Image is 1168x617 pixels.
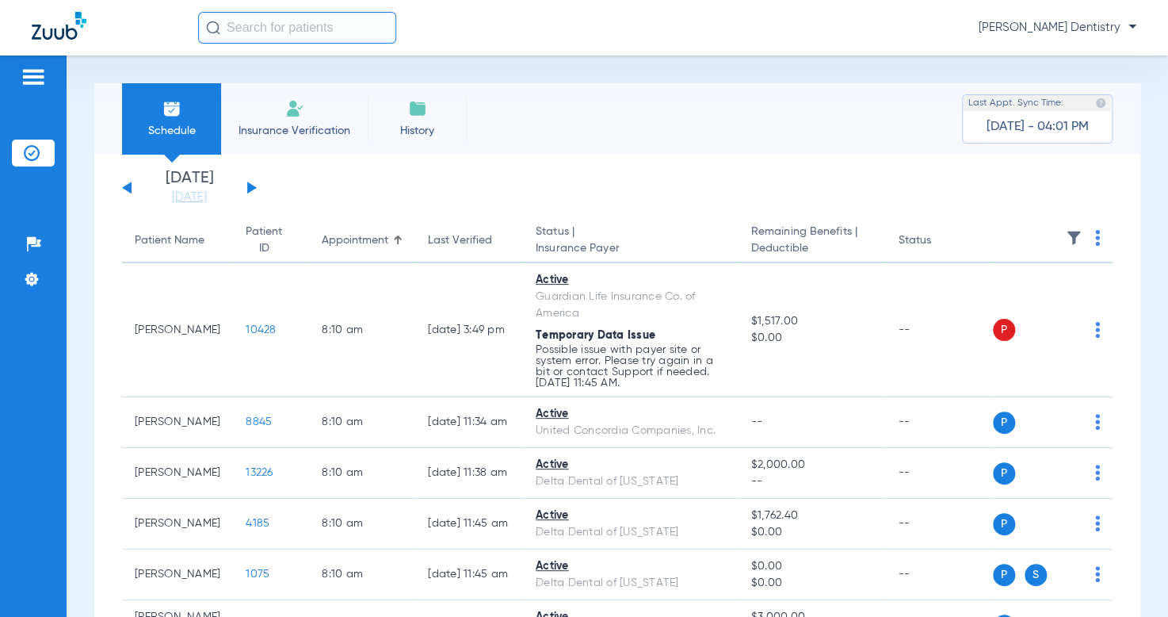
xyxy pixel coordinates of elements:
td: [DATE] 11:45 AM [415,499,523,550]
td: -- [886,397,993,448]
img: x.svg [1059,465,1075,481]
span: Deductible [751,240,873,257]
img: group-dot-blue.svg [1095,515,1100,531]
span: P [993,564,1015,586]
div: Delta Dental of [US_STATE] [536,575,726,592]
span: -- [751,473,873,490]
div: Guardian Life Insurance Co. of America [536,289,726,322]
div: Active [536,457,726,473]
td: 8:10 AM [309,448,415,499]
span: 10428 [246,324,276,335]
span: Insurance Verification [233,123,356,139]
img: Manual Insurance Verification [285,99,304,118]
iframe: Chat Widget [1089,541,1168,617]
td: -- [886,448,993,499]
td: 8:10 AM [309,550,415,600]
td: [DATE] 3:49 PM [415,263,523,397]
td: [PERSON_NAME] [122,397,233,448]
img: Schedule [162,99,181,118]
td: -- [886,499,993,550]
img: filter.svg [1066,230,1082,246]
input: Search for patients [198,12,396,44]
span: $0.00 [751,330,873,347]
td: 8:10 AM [309,397,415,448]
td: [PERSON_NAME] [122,263,233,397]
img: group-dot-blue.svg [1095,465,1100,481]
p: Possible issue with payer site or system error. Please try again in a bit or contact Support if n... [536,344,726,389]
img: History [408,99,427,118]
th: Remaining Benefits | [739,219,886,263]
div: Patient ID [246,224,296,257]
td: [PERSON_NAME] [122,448,233,499]
span: 4185 [246,518,269,529]
span: [DATE] - 04:01 PM [987,119,1089,135]
img: group-dot-blue.svg [1095,322,1100,338]
td: [DATE] 11:34 AM [415,397,523,448]
img: group-dot-blue.svg [1095,230,1100,246]
span: $2,000.00 [751,457,873,473]
a: [DATE] [142,190,237,205]
img: x.svg [1059,414,1075,430]
span: P [993,412,1015,434]
div: Last Verified [428,232,510,249]
div: Active [536,558,726,575]
span: Schedule [134,123,209,139]
img: x.svg [1059,515,1075,531]
span: $1,517.00 [751,313,873,330]
td: [PERSON_NAME] [122,499,233,550]
span: Last Appt. Sync Time: [968,95,1063,111]
div: Patient ID [246,224,282,257]
span: [PERSON_NAME] Dentistry [979,20,1136,36]
span: 8845 [246,416,272,427]
span: 1075 [246,569,269,580]
div: Delta Dental of [US_STATE] [536,473,726,490]
img: x.svg [1059,566,1075,582]
th: Status [886,219,993,263]
span: $0.00 [751,575,873,592]
div: Appointment [322,232,403,249]
img: Search Icon [206,21,220,35]
td: -- [886,263,993,397]
img: last sync help info [1095,98,1106,109]
th: Status | [523,219,739,263]
div: Appointment [322,232,388,249]
span: P [993,462,1015,485]
span: Insurance Payer [536,240,726,257]
span: $1,762.40 [751,508,873,524]
td: 8:10 AM [309,499,415,550]
img: hamburger-icon [21,67,46,86]
td: -- [886,550,993,600]
div: United Concordia Companies, Inc. [536,423,726,439]
span: $0.00 [751,524,873,541]
img: group-dot-blue.svg [1095,414,1100,430]
span: -- [751,416,763,427]
td: [PERSON_NAME] [122,550,233,600]
div: Delta Dental of [US_STATE] [536,524,726,541]
span: Temporary Data Issue [536,330,655,341]
span: 13226 [246,467,273,478]
img: Zuub Logo [32,12,86,40]
div: Active [536,272,726,289]
div: Patient Name [135,232,220,249]
td: 8:10 AM [309,263,415,397]
div: Active [536,406,726,423]
td: [DATE] 11:45 AM [415,550,523,600]
div: Patient Name [135,232,204,249]
img: x.svg [1059,322,1075,338]
span: $0.00 [751,558,873,575]
span: P [993,319,1015,341]
span: S [1025,564,1047,586]
div: Active [536,508,726,524]
span: P [993,513,1015,535]
td: [DATE] 11:38 AM [415,448,523,499]
li: [DATE] [142,171,237,205]
span: History [380,123,455,139]
div: Last Verified [428,232,492,249]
